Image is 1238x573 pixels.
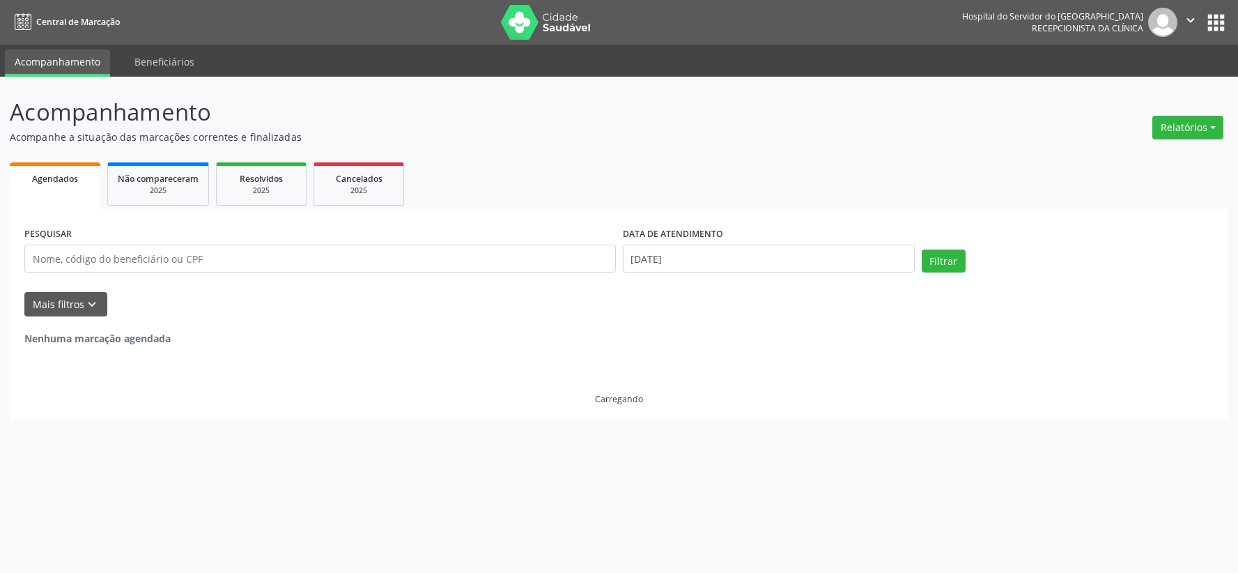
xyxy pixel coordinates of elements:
label: DATA DE ATENDIMENTO [623,224,723,245]
a: Central de Marcação [10,10,120,33]
button: Mais filtroskeyboard_arrow_down [24,292,107,316]
button: Filtrar [922,250,966,273]
span: Cancelados [336,173,382,185]
input: Nome, código do beneficiário ou CPF [24,245,616,273]
input: Selecione um intervalo [623,245,915,273]
button: apps [1204,10,1228,35]
span: Não compareceram [118,173,199,185]
p: Acompanhamento [10,95,862,130]
span: Recepcionista da clínica [1032,22,1143,34]
button:  [1177,8,1204,37]
strong: Nenhuma marcação agendada [24,332,171,345]
img: img [1148,8,1177,37]
div: Carregando [595,393,643,405]
div: 2025 [324,185,394,196]
div: Hospital do Servidor do [GEOGRAPHIC_DATA] [962,10,1143,22]
a: Beneficiários [125,49,204,74]
div: 2025 [226,185,296,196]
div: 2025 [118,185,199,196]
p: Acompanhe a situação das marcações correntes e finalizadas [10,130,862,144]
span: Agendados [32,173,78,185]
label: PESQUISAR [24,224,72,245]
span: Central de Marcação [36,16,120,28]
a: Acompanhamento [5,49,110,77]
span: Resolvidos [240,173,283,185]
i:  [1183,13,1198,28]
i: keyboard_arrow_down [84,297,100,312]
button: Relatórios [1152,116,1223,139]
